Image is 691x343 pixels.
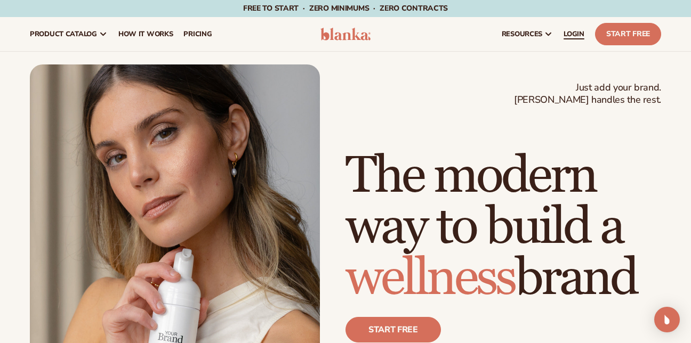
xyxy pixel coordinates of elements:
div: Open Intercom Messenger [654,307,680,332]
span: LOGIN [564,30,584,38]
a: How It Works [113,17,179,51]
a: resources [496,17,558,51]
span: product catalog [30,30,97,38]
span: Just add your brand. [PERSON_NAME] handles the rest. [514,81,661,107]
img: logo [320,28,371,40]
span: pricing [183,30,212,38]
a: pricing [178,17,217,51]
span: wellness [345,247,515,309]
a: Start Free [595,23,661,45]
span: resources [502,30,542,38]
span: How It Works [118,30,173,38]
h1: The modern way to build a brand [345,151,661,304]
a: Start free [345,317,441,342]
a: product catalog [25,17,113,51]
span: Free to start · ZERO minimums · ZERO contracts [243,3,448,13]
a: LOGIN [558,17,590,51]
